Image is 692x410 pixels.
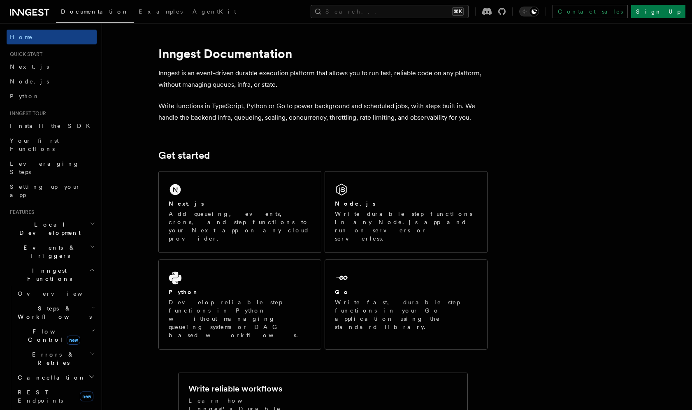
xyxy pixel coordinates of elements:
[10,123,95,129] span: Install the SDK
[10,137,59,152] span: Your first Functions
[14,370,97,385] button: Cancellation
[7,263,97,286] button: Inngest Functions
[10,78,49,85] span: Node.js
[14,286,97,301] a: Overview
[158,67,488,90] p: Inngest is an event-driven durable execution platform that allows you to run fast, reliable code ...
[7,51,42,58] span: Quick start
[7,266,89,283] span: Inngest Functions
[188,2,241,22] a: AgentKit
[67,336,80,345] span: new
[193,8,236,15] span: AgentKit
[14,304,92,321] span: Steps & Workflows
[14,347,97,370] button: Errors & Retries
[10,160,79,175] span: Leveraging Steps
[18,290,102,297] span: Overview
[7,133,97,156] a: Your first Functions
[7,220,90,237] span: Local Development
[452,7,464,16] kbd: ⌘K
[7,74,97,89] a: Node.js
[7,118,97,133] a: Install the SDK
[10,63,49,70] span: Next.js
[311,5,469,18] button: Search...⌘K
[7,59,97,74] a: Next.js
[158,100,488,123] p: Write functions in TypeScript, Python or Go to power background and scheduled jobs, with steps bu...
[14,350,89,367] span: Errors & Retries
[14,301,97,324] button: Steps & Workflows
[18,389,63,404] span: REST Endpoints
[169,298,311,339] p: Develop reliable step functions in Python without managing queueing systems or DAG based workflows.
[169,199,204,208] h2: Next.js
[325,259,488,350] a: GoWrite fast, durable step functions in your Go application using the standard library.
[10,33,33,41] span: Home
[7,179,97,202] a: Setting up your app
[631,5,685,18] a: Sign Up
[335,298,477,331] p: Write fast, durable step functions in your Go application using the standard library.
[188,383,282,394] h2: Write reliable workflows
[80,391,93,401] span: new
[335,210,477,243] p: Write durable step functions in any Node.js app and run on servers or serverless.
[14,327,91,344] span: Flow Control
[7,217,97,240] button: Local Development
[56,2,134,23] a: Documentation
[61,8,129,15] span: Documentation
[7,209,34,215] span: Features
[158,171,321,253] a: Next.jsAdd queueing, events, crons, and step functions to your Next app on any cloud provider.
[7,30,97,44] a: Home
[335,288,350,296] h2: Go
[7,156,97,179] a: Leveraging Steps
[325,171,488,253] a: Node.jsWrite durable step functions in any Node.js app and run on servers or serverless.
[158,46,488,61] h1: Inngest Documentation
[335,199,376,208] h2: Node.js
[14,324,97,347] button: Flow Controlnew
[7,110,46,117] span: Inngest tour
[7,89,97,104] a: Python
[10,93,40,100] span: Python
[14,373,86,382] span: Cancellation
[14,385,97,408] a: REST Endpointsnew
[139,8,183,15] span: Examples
[553,5,628,18] a: Contact sales
[7,243,90,260] span: Events & Triggers
[134,2,188,22] a: Examples
[169,210,311,243] p: Add queueing, events, crons, and step functions to your Next app on any cloud provider.
[7,240,97,263] button: Events & Triggers
[10,183,81,198] span: Setting up your app
[519,7,539,16] button: Toggle dark mode
[169,288,199,296] h2: Python
[158,150,210,161] a: Get started
[158,259,321,350] a: PythonDevelop reliable step functions in Python without managing queueing systems or DAG based wo...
